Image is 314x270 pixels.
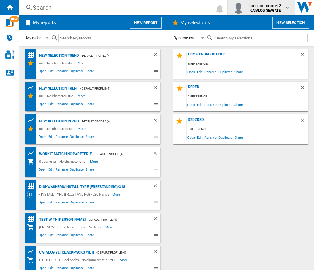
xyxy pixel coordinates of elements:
div: Delete [153,118,160,125]
span: Rename [55,167,69,174]
span: Share [85,68,95,76]
div: - Default profile (4) [79,118,140,125]
span: Duplicate [218,68,233,76]
div: Delete [153,249,160,256]
span: Rename [55,200,69,207]
div: Delete [153,150,160,158]
img: wise-card.svg [6,19,14,27]
span: Open [38,167,47,174]
div: CATALOG YETI:Backpacks /YETI [38,249,94,256]
div: test with [PERSON_NAME] [38,216,86,224]
span: Open [187,133,196,142]
div: Product prices grid [27,149,38,157]
div: Delete [153,216,160,224]
span: Open [38,232,47,240]
span: Open [187,101,196,109]
span: Share [85,134,95,141]
div: Product prices grid [27,248,38,255]
span: Open [38,134,47,141]
div: 0 reference [187,126,308,133]
div: My Selections [27,92,38,100]
span: More [112,191,121,198]
div: Delete [153,183,160,191]
div: Dishwashers/INSTALL TYPE (FREESTANDING)/318 brands [38,183,136,191]
span: More [78,92,86,100]
div: Category View [27,191,38,198]
span: Open [38,200,47,207]
h2: My reports [32,17,57,29]
div: 8 references [187,60,308,68]
span: Open [38,68,47,76]
button: New report [130,17,161,29]
div: Product prices grid [27,117,38,124]
div: - Default profile (4) [86,216,140,224]
div: 0 reference [187,93,308,101]
span: Share [85,232,95,240]
span: Edit [47,232,55,240]
span: Duplicate [69,232,85,240]
div: New selection trenf [38,85,79,92]
span: Duplicate [69,68,85,76]
div: - Default profile (4) [92,150,140,158]
h2: My selections [179,17,211,29]
div: My order [26,36,41,40]
span: Edit [47,200,55,207]
div: New selection trend [38,52,79,60]
span: More [105,224,114,231]
div: My Selections [27,60,38,67]
img: cosmetic-logo.svg [5,50,14,59]
span: More [78,125,86,132]
span: Rename [204,133,218,142]
span: More [90,158,99,165]
span: laurent mourer2 [249,3,281,9]
span: Edit [47,101,55,108]
span: Share [233,133,244,142]
input: Search My selections [214,34,308,42]
span: Open [38,101,47,108]
div: Delete [153,52,160,60]
span: Edit [47,167,55,174]
div: My Assortment [27,224,38,231]
span: Rename [204,101,218,109]
div: Price Matrix [27,51,38,59]
img: alerts-logo.svg [6,34,13,41]
div: - Default profile (4) [79,85,140,92]
span: Share [85,101,95,108]
div: dfdfd [187,85,300,93]
div: null - No characteristic - [38,92,78,100]
span: NEW [9,16,19,22]
div: Price Matrix [27,215,38,223]
div: - ALL (3) [136,183,140,191]
span: Duplicate [218,133,233,142]
input: Search My reports [58,34,160,42]
span: Share [233,101,244,109]
div: Delete [300,118,308,126]
div: By name asc. [174,36,196,40]
span: Edit [47,134,55,141]
div: demo from sku file [187,52,300,60]
span: Edit [196,133,204,142]
div: dzdzdzd [187,118,300,126]
div: New selection reznd [38,118,79,125]
div: - Default profile (4) [79,52,140,60]
span: More [78,60,86,67]
span: Rename [55,101,69,108]
div: Workit Matching:Papeterie [38,150,92,158]
div: Delete [153,85,160,92]
div: 0 segments - No characteristic - [38,158,90,165]
span: Rename [204,68,218,76]
span: Share [85,167,95,174]
button: New selection [272,17,309,29]
span: Rename [55,68,69,76]
div: [UNKNOWN] - No characteristic - No brand [38,224,105,231]
div: CATALOG YETI:Backpacks - No characteristic - YETI [38,256,120,264]
div: Price Matrix [27,182,38,190]
div: null - No characteristic - [38,125,78,132]
div: Delete [300,85,308,93]
span: Duplicate [218,101,233,109]
span: Open [187,68,196,76]
div: - INSTALL TYPE (FREESTANDING) - 290 brands [38,191,112,198]
span: Share [233,68,244,76]
div: My Selections [27,125,38,132]
b: CATALOG SEAGATE [250,9,281,12]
